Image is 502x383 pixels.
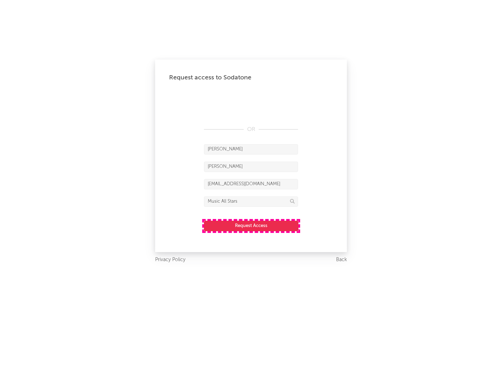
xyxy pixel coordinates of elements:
input: Last Name [204,162,298,172]
input: Email [204,179,298,189]
a: Privacy Policy [155,256,185,264]
div: Request access to Sodatone [169,73,333,82]
input: Division [204,196,298,207]
button: Request Access [204,221,298,231]
a: Back [336,256,347,264]
input: First Name [204,144,298,155]
div: OR [204,125,298,134]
